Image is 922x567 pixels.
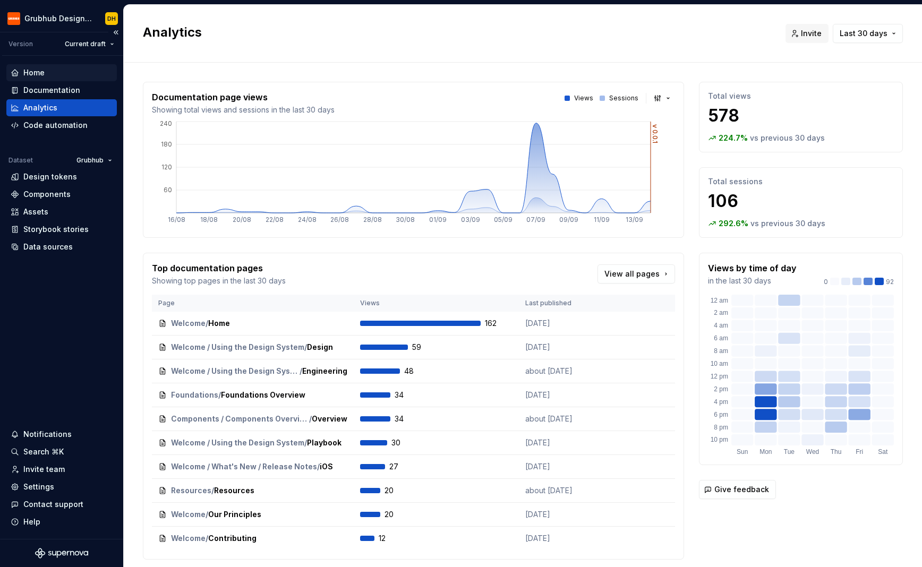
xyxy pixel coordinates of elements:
[461,216,480,224] tspan: 03/09
[312,414,347,424] span: Overview
[6,64,117,81] a: Home
[317,461,320,472] span: /
[330,216,349,224] tspan: 26/08
[6,513,117,530] button: Help
[302,366,347,376] span: Engineering
[714,309,728,316] text: 2 am
[160,119,172,127] tspan: 240
[626,216,643,224] tspan: 13/09
[6,443,117,460] button: Search ⌘K
[211,485,214,496] span: /
[300,366,302,376] span: /
[23,446,64,457] div: Search ⌘K
[699,480,776,499] button: Give feedback
[168,216,185,224] tspan: 16/08
[23,464,65,475] div: Invite team
[65,40,106,48] span: Current draft
[23,207,48,217] div: Assets
[786,24,829,43] button: Invite
[6,496,117,513] button: Contact support
[6,117,117,134] a: Code automation
[6,461,117,478] a: Invite team
[412,342,440,353] span: 59
[784,448,795,456] text: Tue
[76,156,104,165] span: Grubhub
[8,156,33,165] div: Dataset
[714,347,728,355] text: 8 am
[714,411,728,418] text: 6 pm
[171,366,300,376] span: Welcome / Using the Design System
[485,318,513,329] span: 162
[152,105,335,115] p: Showing total views and sessions in the last 30 days
[7,12,20,25] img: 4e8d6f31-f5cf-47b4-89aa-e4dec1dc0822.png
[708,91,894,101] p: Total views
[171,485,211,496] span: Resources
[737,448,748,456] text: Sun
[23,171,77,182] div: Design tokens
[6,99,117,116] a: Analytics
[35,548,88,559] a: Supernova Logo
[171,509,206,520] span: Welcome
[171,342,304,353] span: Welcome / Using the Design System
[206,533,208,544] span: /
[309,414,312,424] span: /
[218,390,221,400] span: /
[298,216,317,224] tspan: 24/08
[525,533,605,544] p: [DATE]
[714,334,728,342] text: 6 am
[711,297,728,304] text: 12 am
[23,242,73,252] div: Data sources
[719,218,748,229] p: 292.6 %
[651,124,659,143] tspan: v 0.0.1
[594,216,610,224] tspan: 11/09
[395,414,422,424] span: 34
[6,221,117,238] a: Storybook stories
[708,191,894,212] p: 106
[708,262,797,274] p: Views by time of day
[391,437,419,448] span: 30
[161,163,172,171] tspan: 120
[389,461,417,472] span: 27
[363,216,382,224] tspan: 28/08
[525,390,605,400] p: [DATE]
[214,485,254,496] span: Resources
[714,322,728,329] text: 4 am
[525,461,605,472] p: [DATE]
[266,216,284,224] tspan: 22/08
[6,186,117,203] a: Components
[525,414,605,424] p: about [DATE]
[171,414,309,424] span: Components / Components Overview
[759,448,772,456] text: Mon
[750,218,825,229] p: vs previous 30 days
[708,276,797,286] p: in the last 30 days
[60,37,119,51] button: Current draft
[152,276,286,286] p: Showing top pages in the last 30 days
[519,295,611,312] th: Last published
[307,342,333,353] span: Design
[24,13,92,24] div: Grubhub Design System
[525,509,605,520] p: [DATE]
[143,24,773,41] h2: Analytics
[206,318,208,329] span: /
[8,40,33,48] div: Version
[878,448,888,456] text: Sat
[831,448,842,456] text: Thu
[801,28,822,39] span: Invite
[304,342,307,353] span: /
[840,28,887,39] span: Last 30 days
[233,216,251,224] tspan: 20/08
[23,120,88,131] div: Code automation
[525,342,605,353] p: [DATE]
[711,436,728,443] text: 10 pm
[200,216,218,224] tspan: 18/08
[164,186,172,194] tspan: 60
[171,318,206,329] span: Welcome
[6,82,117,99] a: Documentation
[171,461,317,472] span: Welcome / What's New / Release Notes
[23,482,54,492] div: Settings
[171,533,206,544] span: Welcome
[152,91,335,104] p: Documentation page views
[525,485,605,496] p: about [DATE]
[494,216,513,224] tspan: 05/09
[23,85,80,96] div: Documentation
